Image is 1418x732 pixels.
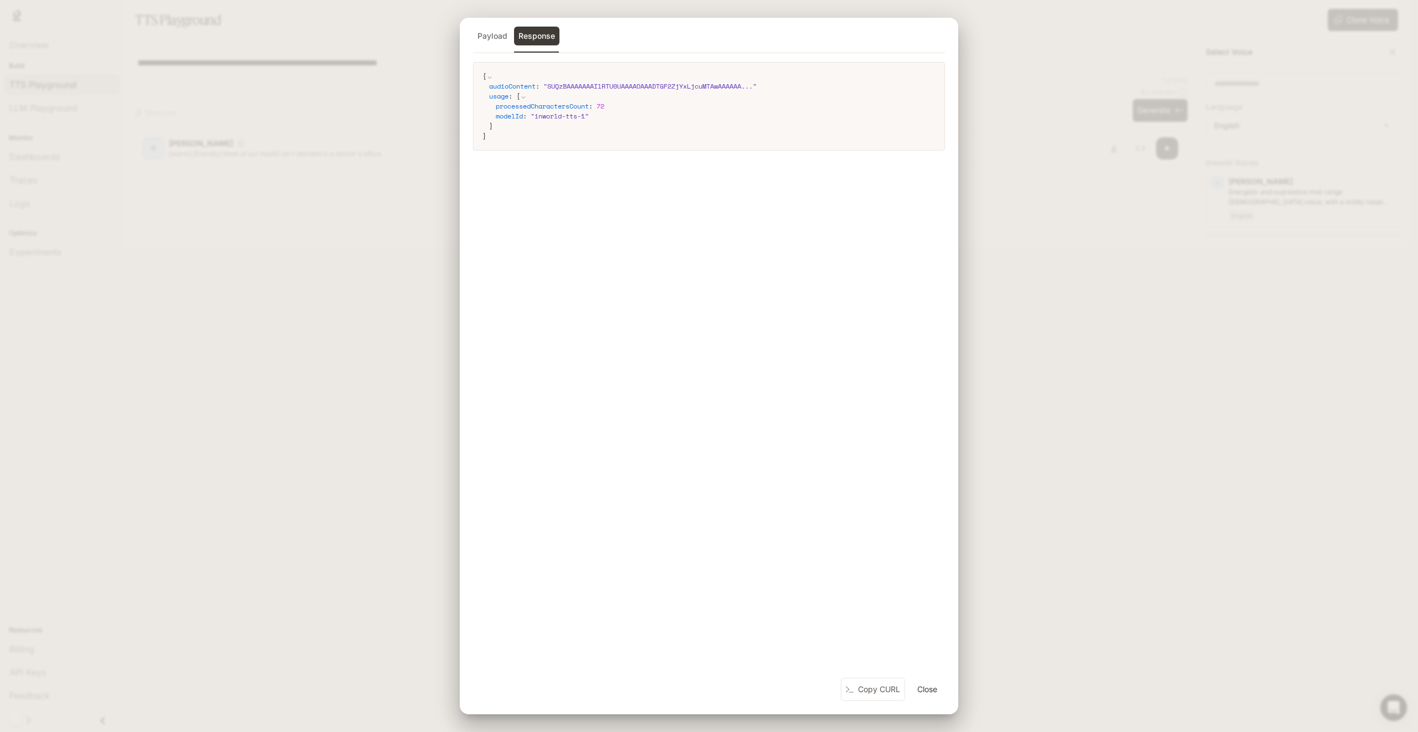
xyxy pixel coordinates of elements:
span: " SUQzBAAAAAAAIlRTU0UAAAAOAAADTGF2ZjYxLjcuMTAwAAAAAA ... " [543,81,757,91]
button: Copy CURL [841,678,905,702]
div: : [496,111,936,121]
button: Payload [473,27,512,45]
span: usage [489,91,508,101]
span: 72 [597,101,604,111]
span: } [482,131,486,141]
span: { [516,91,520,101]
button: Response [514,27,559,45]
span: audioContent [489,81,536,91]
div: : [496,101,936,111]
span: processedCharactersCount [496,101,589,111]
div: : [489,91,936,131]
button: Close [910,678,945,700]
div: : [489,81,936,91]
span: " inworld-tts-1 " [531,111,589,121]
span: { [482,71,486,81]
span: } [489,121,493,131]
span: modelId [496,111,523,121]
